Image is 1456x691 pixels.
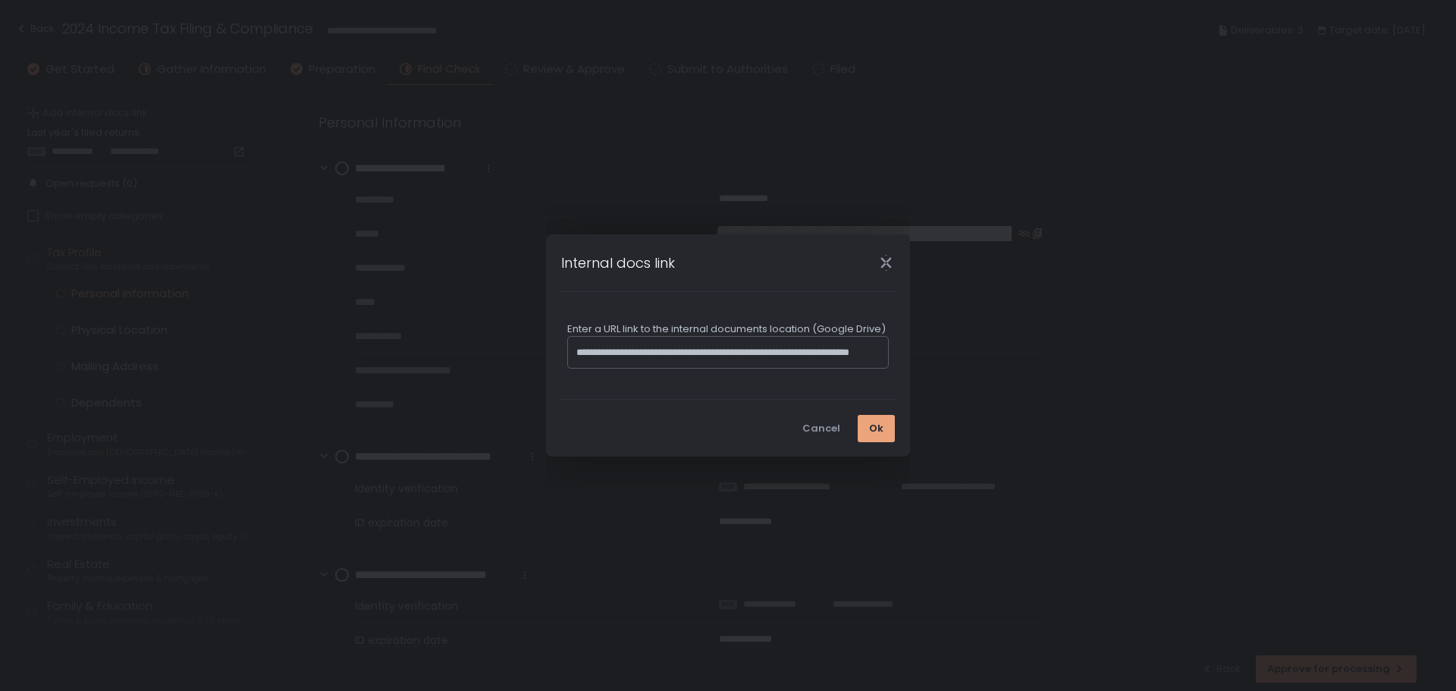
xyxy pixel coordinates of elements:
[869,422,883,435] div: Ok
[567,322,889,336] div: Enter a URL link to the internal documents location (Google Drive)
[791,415,852,442] button: Cancel
[802,422,840,435] div: Cancel
[858,415,895,442] button: Ok
[861,254,910,272] div: Close
[561,253,675,273] h1: Internal docs link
